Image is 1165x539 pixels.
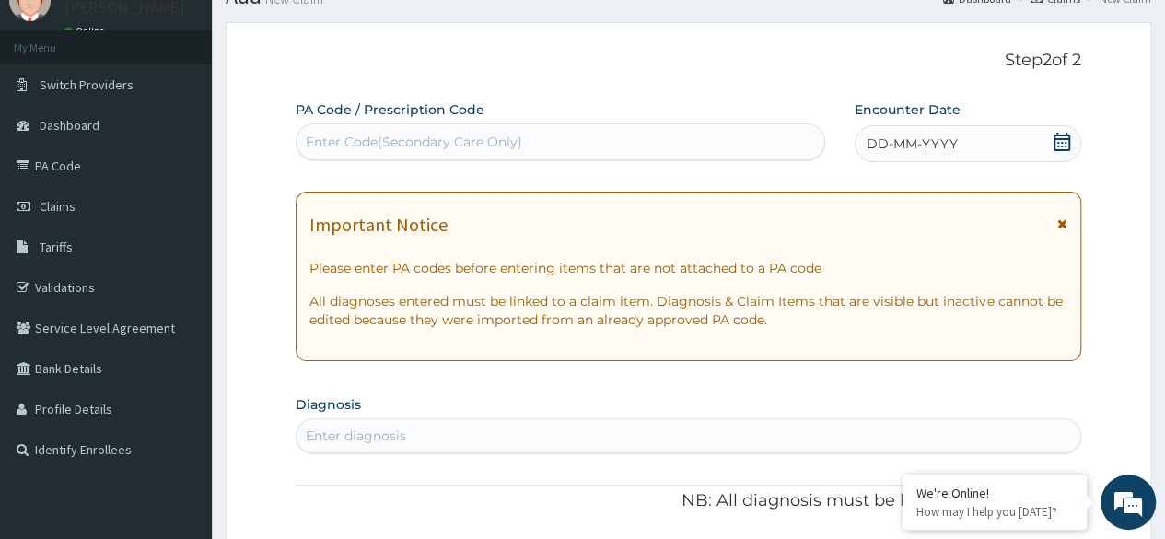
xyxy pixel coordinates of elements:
h1: Important Notice [309,215,448,235]
p: How may I help you today? [916,504,1073,520]
p: Step 2 of 2 [296,51,1081,71]
span: Dashboard [40,117,99,134]
span: Tariffs [40,239,73,255]
p: NB: All diagnosis must be linked to a claim item [296,489,1081,513]
label: Diagnosis [296,395,361,414]
a: Online [64,25,109,38]
img: d_794563401_company_1708531726252_794563401 [34,92,75,138]
span: DD-MM-YYYY [867,135,958,153]
p: Please enter PA codes before entering items that are not attached to a PA code [309,259,1067,277]
div: Chat with us now [96,103,309,127]
textarea: Type your message and hit 'Enter' [9,350,351,415]
div: Enter Code(Secondary Care Only) [306,133,522,151]
div: We're Online! [916,485,1073,501]
span: Claims [40,198,76,215]
label: PA Code / Prescription Code [296,100,484,119]
p: All diagnoses entered must be linked to a claim item. Diagnosis & Claim Items that are visible bu... [309,292,1067,329]
div: Enter diagnosis [306,427,406,445]
div: Minimize live chat window [302,9,346,53]
span: Switch Providers [40,76,134,93]
span: We're online! [107,156,254,342]
label: Encounter Date [855,100,961,119]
